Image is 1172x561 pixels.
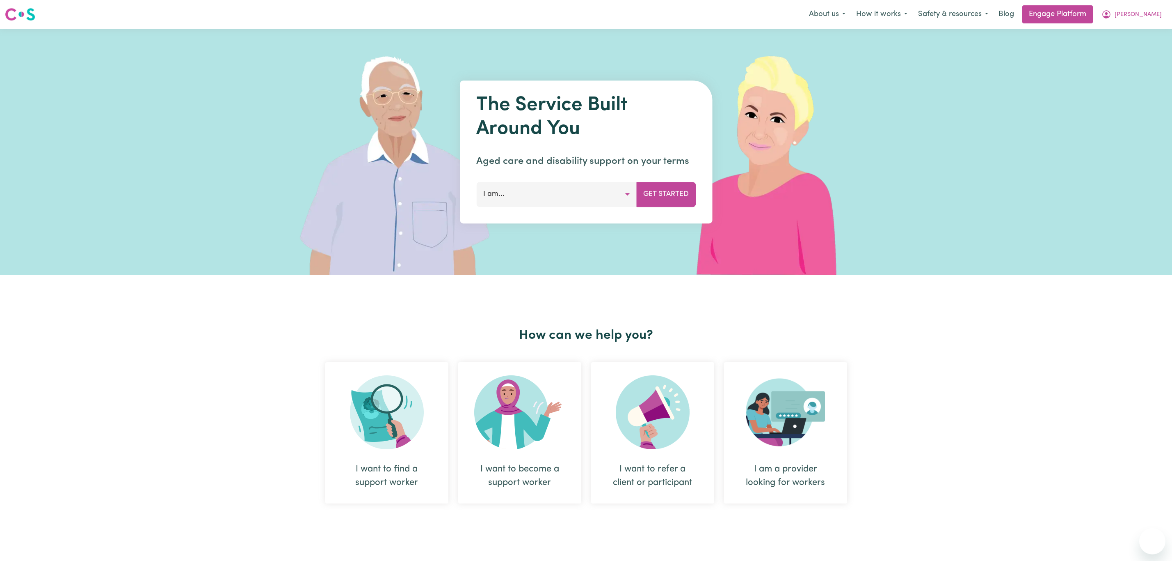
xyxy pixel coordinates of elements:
span: [PERSON_NAME] [1115,10,1162,19]
div: I want to become a support worker [458,362,581,504]
a: Careseekers logo [5,5,35,24]
div: I want to refer a client or participant [611,462,695,490]
img: Search [350,375,424,449]
div: I want to find a support worker [345,462,429,490]
button: My Account [1096,6,1167,23]
button: I am... [476,182,637,207]
button: Safety & resources [913,6,994,23]
div: I want to become a support worker [478,462,562,490]
img: Provider [746,375,825,449]
img: Careseekers logo [5,7,35,22]
button: How it works [851,6,913,23]
iframe: Button to launch messaging window, conversation in progress [1139,528,1165,554]
div: I am a provider looking for workers [724,362,847,504]
img: Refer [616,375,690,449]
p: Aged care and disability support on your terms [476,154,696,169]
h1: The Service Built Around You [476,94,696,141]
img: Become Worker [474,375,565,449]
button: About us [804,6,851,23]
h2: How can we help you? [320,328,852,343]
div: I want to refer a client or participant [591,362,714,504]
div: I want to find a support worker [325,362,448,504]
div: I am a provider looking for workers [744,462,827,490]
button: Get Started [636,182,696,207]
a: Engage Platform [1022,5,1093,23]
a: Blog [994,5,1019,23]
